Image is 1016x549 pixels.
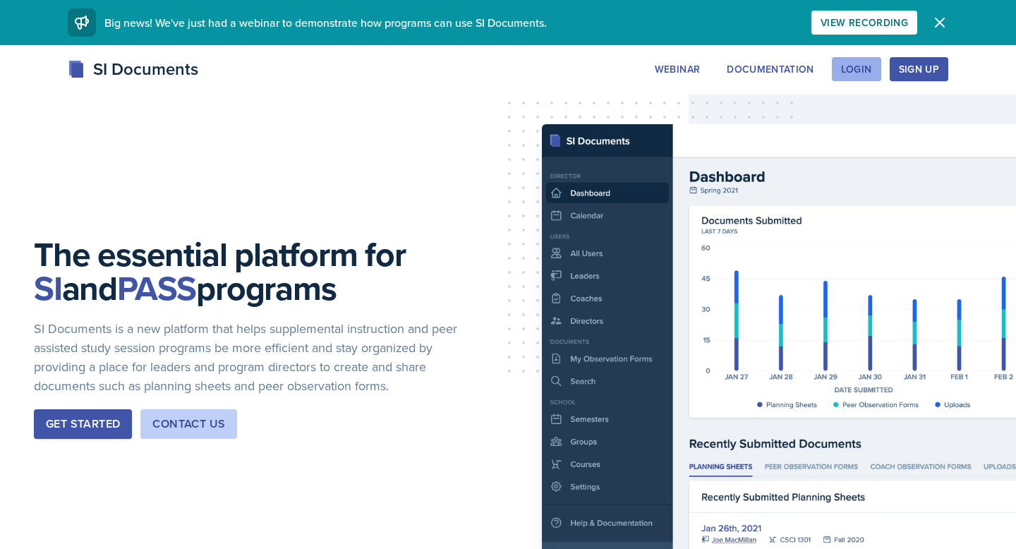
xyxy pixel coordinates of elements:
div: View Recording [821,17,908,28]
button: Sign Up [890,57,948,81]
div: Contact Us [152,416,225,433]
button: Documentation [718,57,823,81]
button: View Recording [811,11,917,35]
button: Login [832,57,881,81]
span: Big news! We've just had a webinar to demonstrate how programs can use SI Documents. [104,15,547,30]
div: Get Started [46,416,120,433]
div: Login [841,64,872,75]
button: Webinar [646,57,709,81]
button: Get Started [34,409,132,439]
div: SI Documents [68,56,198,82]
div: Webinar [655,64,700,75]
button: Contact Us [140,409,237,439]
div: Sign Up [899,64,939,75]
div: Documentation [727,64,814,75]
